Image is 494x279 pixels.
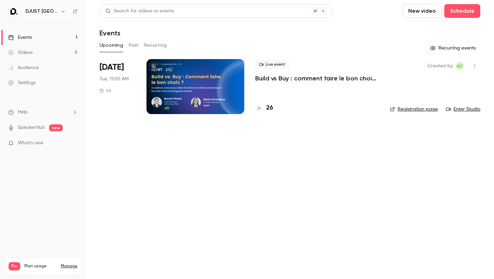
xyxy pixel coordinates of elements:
[99,40,123,51] button: Upcoming
[8,79,36,86] div: Settings
[8,34,32,41] div: Events
[266,103,273,113] h4: 26
[8,109,78,116] li: help-dropdown-opener
[9,6,20,17] img: DJUST France
[99,76,129,82] span: Tue, 11:00 AM
[24,264,57,269] span: Plan usage
[99,62,124,73] span: [DATE]
[99,59,136,114] div: Sep 23 Tue, 11:00 AM (Europe/Paris)
[255,74,379,82] a: Build vs Buy : comment faire le bon choix ?
[99,88,111,93] div: 1 h
[18,139,44,147] span: What's new
[456,62,464,70] span: Aubéry Chauvin
[61,264,77,269] a: Manage
[427,43,480,54] button: Recurring events
[444,4,480,18] button: Schedule
[105,8,174,15] div: Search for videos or events
[255,60,289,69] span: Live event
[402,4,442,18] button: New video
[18,109,28,116] span: Help
[446,106,480,113] a: Enter Studio
[69,140,78,146] iframe: Noticeable Trigger
[255,103,273,113] a: 26
[8,49,33,56] div: Videos
[457,62,463,70] span: AC
[8,64,39,71] div: Audience
[99,29,120,37] h1: Events
[144,40,167,51] button: Recurring
[49,124,63,131] span: new
[129,40,139,51] button: Past
[18,124,45,131] a: SpeakerHub
[390,106,438,113] a: Registration page
[427,62,453,70] span: Created by
[9,262,20,270] span: Pro
[25,8,58,15] h6: DJUST [GEOGRAPHIC_DATA]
